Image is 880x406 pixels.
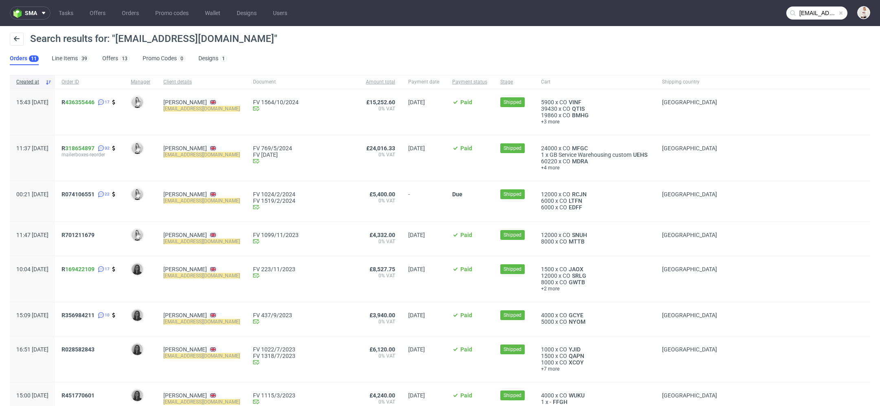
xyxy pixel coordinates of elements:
a: 32 [96,145,110,151]
a: Tasks [54,7,78,20]
a: VINF [567,99,583,105]
span: 15:00 [DATE] [16,392,48,399]
span: [GEOGRAPHIC_DATA] [662,392,717,399]
a: 318654897 [65,145,95,151]
a: LTFN [567,198,584,204]
span: £15,252.60 [366,99,395,105]
a: UEHS [631,151,649,158]
span: R [62,266,95,272]
span: £8,527.75 [370,266,395,272]
span: 17 [105,99,110,105]
span: CO [559,279,567,285]
mark: [EMAIL_ADDRESS][DOMAIN_NAME] [163,106,240,112]
span: Paid [460,99,472,105]
span: CO [559,318,567,325]
span: QAPN [567,353,586,359]
span: Shipped [504,191,521,198]
mark: [EMAIL_ADDRESS][DOMAIN_NAME] [163,319,240,325]
button: sma [10,7,51,20]
span: Cart [541,79,649,86]
span: 0% VAT [366,198,395,204]
a: EDFF [567,204,584,211]
span: Paid [460,266,472,272]
a: XCOY [567,359,585,366]
span: Search results for: "[EMAIL_ADDRESS][DOMAIN_NAME]" [30,33,277,44]
div: 0 [180,56,183,61]
a: Designs [232,7,262,20]
span: CO [559,346,567,353]
div: x [541,318,649,325]
a: 436355446 [65,99,95,105]
span: FFGH [551,399,569,405]
span: £6,120.00 [370,346,395,353]
span: [DATE] [408,346,425,353]
a: FV 437/9/2023 [253,312,353,318]
span: CO [563,158,570,165]
div: x [541,151,649,158]
span: £24,016.33 [366,145,395,151]
a: SNUH [570,232,589,238]
div: x [541,359,649,366]
span: [DATE] [408,99,425,105]
span: 0% VAT [366,272,395,279]
a: 10 [96,312,110,318]
span: 19860 [541,112,557,119]
span: 16:51 [DATE] [16,346,48,353]
span: 15:09 [DATE] [16,312,48,318]
span: 1000 [541,346,554,353]
span: [DATE] [408,266,425,272]
a: Wallet [200,7,225,20]
span: 0% VAT [366,399,395,405]
span: 24000 [541,145,557,151]
span: 11:47 [DATE] [16,232,48,238]
img: Mª Alicia Marín Pino [132,263,143,275]
a: NYOM [567,318,587,325]
div: x [541,312,649,318]
span: 1 [541,399,544,405]
span: [GEOGRAPHIC_DATA] [662,312,717,318]
div: x [541,272,649,279]
span: Shipped [504,231,521,239]
a: SRLG [570,272,588,279]
a: +7 more [541,366,649,372]
div: x [541,392,649,399]
img: Mª Alicia Marín Pino [132,390,143,401]
span: BMHG [570,112,590,119]
span: MDRA [570,158,590,165]
div: x [541,99,649,105]
span: sma [25,10,37,16]
span: [GEOGRAPHIC_DATA] [662,145,717,151]
span: JAOX [567,266,585,272]
a: WUKU [567,392,586,399]
a: GWTB [567,279,587,285]
img: Dominika Herszel [132,229,143,241]
a: FV 1115/3/2023 [253,392,353,399]
span: CO [559,238,567,245]
a: FV 223/11/2023 [253,266,353,272]
span: CO [559,204,567,211]
span: GCYE [567,312,585,318]
span: CO [563,191,570,198]
span: Shipped [504,346,521,353]
span: [DATE] [408,232,425,238]
span: Paid [460,145,472,151]
span: +2 more [541,285,649,292]
a: Designs1 [198,52,227,65]
span: CO [559,99,567,105]
span: 1 [541,151,544,158]
div: 11 [31,56,37,61]
a: FV [DATE] [253,151,353,158]
span: Shipped [504,99,521,106]
span: 0% VAT [366,318,395,325]
mark: [EMAIL_ADDRESS][DOMAIN_NAME] [163,353,240,359]
div: x [541,145,649,151]
a: R074106551 [62,191,96,198]
span: Payment status [452,79,487,86]
span: R451770601 [62,392,95,399]
a: YJID [567,346,582,353]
